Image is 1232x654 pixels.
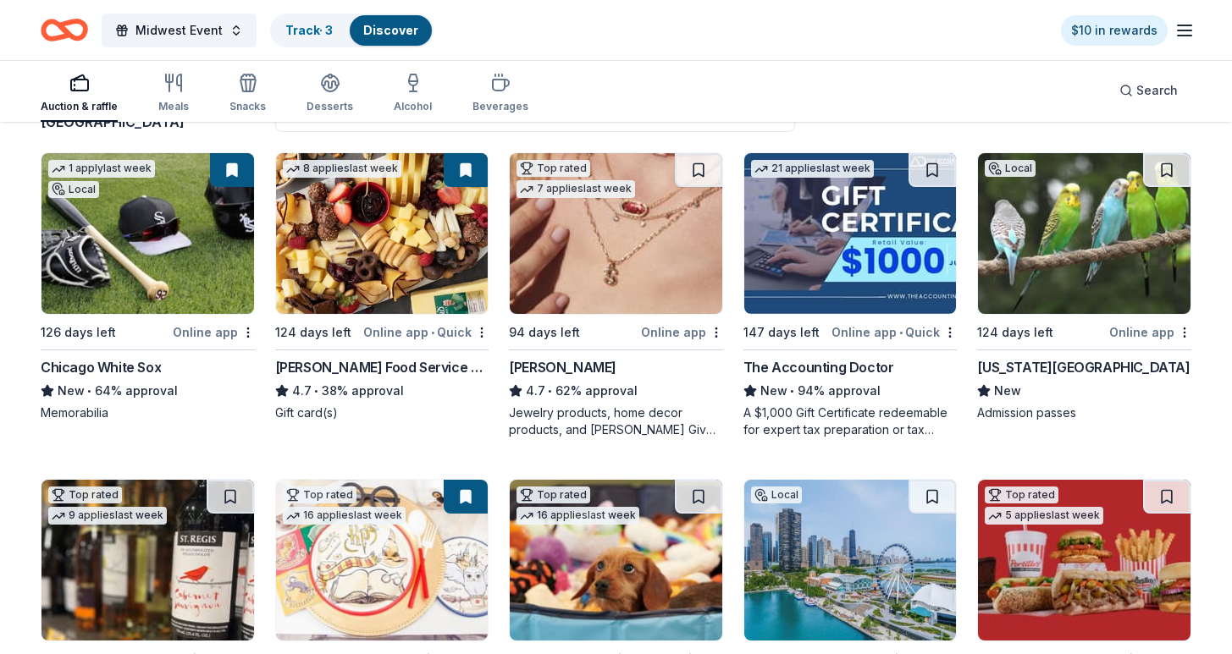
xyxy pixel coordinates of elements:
[276,480,489,640] img: Image for Oriental Trading
[41,100,118,113] div: Auction & raffle
[394,100,432,113] div: Alcohol
[743,322,820,343] div: 147 days left
[58,381,85,401] span: New
[790,384,794,398] span: •
[276,153,489,314] img: Image for Gordon Food Service Store
[977,404,1191,421] div: Admission passes
[173,322,255,343] div: Online app
[977,152,1191,421] a: Image for Washington Park ZooLocal124 days leftOnline app[US_STATE][GEOGRAPHIC_DATA]NewAdmission ...
[363,322,489,343] div: Online app Quick
[985,160,1036,177] div: Local
[283,160,401,178] div: 8 applies last week
[102,14,257,47] button: Midwest Event
[509,404,723,438] div: Jewelry products, home decor products, and [PERSON_NAME] Gives Back event in-store or online (or ...
[41,322,116,343] div: 126 days left
[158,100,189,113] div: Meals
[229,66,266,122] button: Snacks
[978,480,1191,640] img: Image for Portillo's
[978,153,1191,314] img: Image for Washington Park Zoo
[744,153,957,314] img: Image for The Accounting Doctor
[977,322,1053,343] div: 124 days left
[517,160,590,177] div: Top rated
[275,357,489,377] div: [PERSON_NAME] Food Service Store
[41,152,255,421] a: Image for Chicago White Sox1 applylast weekLocal126 days leftOnline appChicago White SoxNew•64% a...
[509,381,723,401] div: 62% approval
[283,486,356,503] div: Top rated
[87,384,91,398] span: •
[509,357,616,377] div: [PERSON_NAME]
[292,381,312,401] span: 4.7
[41,404,255,421] div: Memorabilia
[1136,80,1178,101] span: Search
[509,322,580,343] div: 94 days left
[431,326,434,339] span: •
[743,357,894,377] div: The Accounting Doctor
[743,152,958,438] a: Image for The Accounting Doctor21 applieslast week147 days leftOnline app•QuickThe Accounting Doc...
[509,152,723,438] a: Image for Kendra ScottTop rated7 applieslast week94 days leftOnline app[PERSON_NAME]4.7•62% appro...
[526,381,545,401] span: 4.7
[760,381,787,401] span: New
[229,100,266,113] div: Snacks
[985,486,1058,503] div: Top rated
[517,507,639,525] div: 16 applies last week
[283,507,406,525] div: 16 applies last week
[48,160,155,178] div: 1 apply last week
[751,486,802,503] div: Local
[549,384,553,398] span: •
[985,507,1103,525] div: 5 applies last week
[48,486,122,503] div: Top rated
[994,381,1021,401] span: New
[41,480,254,640] img: Image for Total Wine
[1109,322,1191,343] div: Online app
[472,100,528,113] div: Beverages
[831,322,957,343] div: Online app Quick
[307,66,353,122] button: Desserts
[41,153,254,314] img: Image for Chicago White Sox
[285,23,333,37] a: Track· 3
[977,357,1190,377] div: [US_STATE][GEOGRAPHIC_DATA]
[275,381,489,401] div: 38% approval
[41,66,118,122] button: Auction & raffle
[41,357,161,377] div: Chicago White Sox
[394,66,432,122] button: Alcohol
[270,14,434,47] button: Track· 3Discover
[41,10,88,50] a: Home
[363,23,418,37] a: Discover
[158,66,189,122] button: Meals
[41,381,255,401] div: 64% approval
[517,486,590,503] div: Top rated
[275,322,351,343] div: 124 days left
[510,153,722,314] img: Image for Kendra Scott
[744,480,957,640] img: Image for Navy Pier
[472,66,528,122] button: Beverages
[275,404,489,421] div: Gift card(s)
[307,100,353,113] div: Desserts
[743,381,958,401] div: 94% approval
[899,326,903,339] span: •
[48,507,167,525] div: 9 applies last week
[517,180,635,198] div: 7 applies last week
[135,20,223,41] span: Midwest Event
[743,404,958,438] div: A $1,000 Gift Certificate redeemable for expert tax preparation or tax resolution services—recipi...
[48,181,99,198] div: Local
[641,322,723,343] div: Online app
[751,160,874,178] div: 21 applies last week
[1106,74,1191,107] button: Search
[275,152,489,421] a: Image for Gordon Food Service Store8 applieslast week124 days leftOnline app•Quick[PERSON_NAME] F...
[510,480,722,640] img: Image for BarkBox
[314,384,318,398] span: •
[1061,15,1168,46] a: $10 in rewards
